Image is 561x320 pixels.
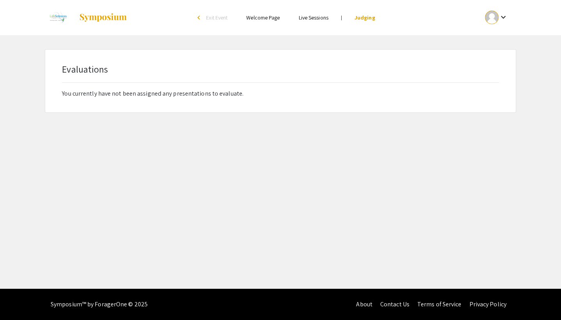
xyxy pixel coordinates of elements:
[355,14,375,21] a: Judging
[51,289,148,320] div: Symposium™ by ForagerOne © 2025
[62,89,499,98] p: You currently have not been assigned any presentations to evaluate.
[246,14,280,21] a: Welcome Page
[62,63,108,75] span: Evaluations
[477,9,516,26] button: Expand account dropdown
[356,300,372,308] a: About
[45,8,71,27] img: 2025 Life Sciences South Florida STEM Undergraduate Symposium
[6,285,33,314] iframe: Chat
[79,13,127,22] img: Symposium by ForagerOne
[469,300,506,308] a: Privacy Policy
[299,14,328,21] a: Live Sessions
[499,12,508,22] mat-icon: Expand account dropdown
[380,300,409,308] a: Contact Us
[45,8,127,27] a: 2025 Life Sciences South Florida STEM Undergraduate Symposium
[338,14,345,21] li: |
[206,14,228,21] span: Exit Event
[198,15,202,20] div: arrow_back_ios
[417,300,462,308] a: Terms of Service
